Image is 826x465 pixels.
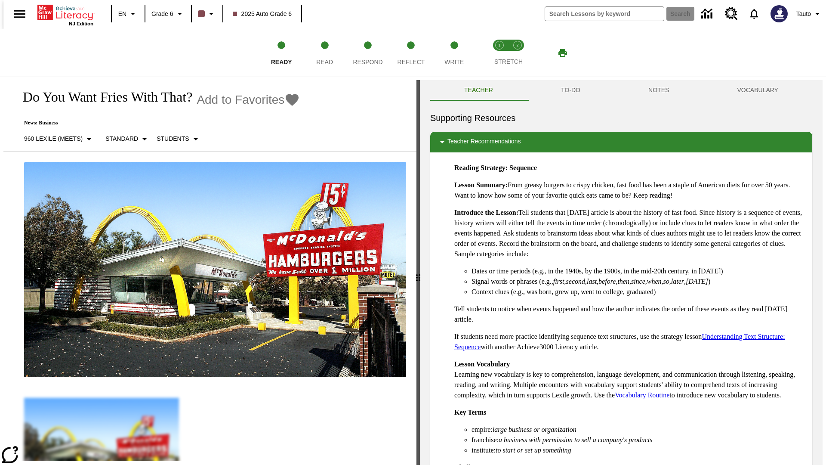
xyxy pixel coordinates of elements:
button: NOTES [614,80,703,101]
button: Language: EN, Select a language [114,6,142,22]
span: Tauto [796,9,811,19]
li: Dates or time periods (e.g., in the 1940s, by the 1900s, in the mid-20th century, in [DATE]) [472,266,805,276]
div: Home [37,3,93,26]
p: Learning new vocabulary is key to comprehension, language development, and communication through ... [454,359,805,400]
button: Open side menu [7,1,32,27]
span: Respond [353,59,382,65]
button: Select a new avatar [765,3,793,25]
button: Read step 2 of 5 [299,29,349,77]
div: activity [420,80,823,465]
button: Profile/Settings [793,6,826,22]
em: large business or organization [493,426,576,433]
em: a business with permission to sell a company's products [499,436,653,443]
span: Add to Favorites [197,93,284,107]
p: Tell students to notice when events happened and how the author indicates the order of these even... [454,304,805,325]
p: Teacher Recommendations [447,137,521,147]
button: Respond step 3 of 5 [343,29,393,77]
p: 960 Lexile (Meets) [24,134,83,143]
span: Grade 6 [151,9,173,19]
em: to start or set up something [496,446,571,454]
h1: Do You Want Fries With That? [14,89,192,105]
span: Reflect [398,59,425,65]
em: last [587,278,597,285]
button: Stretch Respond step 2 of 2 [505,29,530,77]
li: franchise: [472,435,805,445]
button: Add to Favorites - Do You Want Fries With That? [197,92,300,107]
p: Tell students that [DATE] article is about the history of fast food. Since history is a sequence ... [454,208,805,259]
em: so [663,278,669,285]
em: then [617,278,629,285]
img: Avatar [771,5,788,22]
li: Context clues (e.g., was born, grew up, went to college, graduated) [472,287,805,297]
p: Standard [105,134,138,143]
button: Select Student [153,131,204,147]
a: Understanding Text Structure: Sequence [454,333,785,350]
button: Teacher [430,80,527,101]
p: From greasy burgers to crispy chicken, fast food has been a staple of American diets for over 50 ... [454,180,805,201]
li: empire: [472,425,805,435]
button: Scaffolds, Standard [102,131,153,147]
span: 2025 Auto Grade 6 [233,9,292,19]
span: EN [118,9,126,19]
div: Press Enter or Spacebar and then press right and left arrow keys to move the slider [416,80,420,465]
button: Ready step 1 of 5 [256,29,306,77]
span: STRETCH [494,58,523,65]
li: institute: [472,445,805,456]
em: first [553,278,564,285]
span: Ready [271,59,292,65]
a: Resource Center, Will open in new tab [720,2,743,25]
text: 2 [516,43,518,47]
button: Stretch Read step 1 of 2 [487,29,512,77]
strong: Sequence [509,164,537,171]
strong: Introduce the Lesson: [454,209,518,216]
strong: Reading Strategy: [454,164,508,171]
img: One of the first McDonald's stores, with the iconic red sign and golden arches. [24,162,406,377]
button: TO-DO [527,80,614,101]
p: If students need more practice identifying sequence text structures, use the strategy lesson with... [454,332,805,352]
p: News: Business [14,120,300,126]
em: second [566,278,585,285]
button: Print [549,45,576,61]
button: Write step 5 of 5 [429,29,479,77]
a: Data Center [696,2,720,26]
em: before [598,278,616,285]
div: Instructional Panel Tabs [430,80,812,101]
text: 1 [498,43,500,47]
span: Read [316,59,333,65]
input: search field [545,7,664,21]
button: Class color is dark brown. Change class color [194,6,220,22]
button: Select Lexile, 960 Lexile (Meets) [21,131,98,147]
em: later [671,278,684,285]
em: since [631,278,645,285]
h6: Supporting Resources [430,111,812,125]
button: Reflect step 4 of 5 [386,29,436,77]
button: VOCABULARY [703,80,812,101]
span: NJ Edition [69,21,93,26]
button: Grade: Grade 6, Select a grade [148,6,188,22]
strong: Lesson Vocabulary [454,360,510,368]
p: Students [157,134,189,143]
div: Teacher Recommendations [430,132,812,152]
a: Notifications [743,3,765,25]
div: reading [3,80,416,461]
strong: Key Terms [454,409,486,416]
li: Signal words or phrases (e.g., , , , , , , , , , ) [472,276,805,287]
a: Vocabulary Routine [615,391,669,399]
span: Write [444,59,464,65]
em: when [647,278,662,285]
strong: Lesson Summary: [454,181,508,189]
em: [DATE] [686,278,708,285]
